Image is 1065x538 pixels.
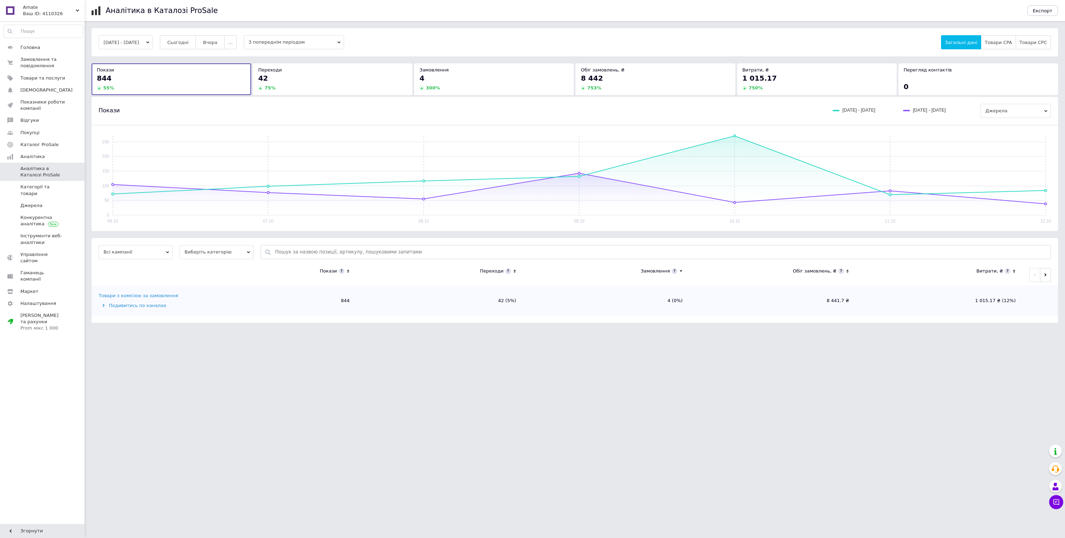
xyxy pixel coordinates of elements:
button: ... [224,35,236,49]
span: Каталог ProSale [20,142,58,148]
span: Категорії та товари [20,184,65,196]
span: Показники роботи компанії [20,99,65,112]
span: [PERSON_NAME] та рахунки [20,312,65,332]
span: 55 % [103,85,114,90]
text: 10.10 [729,219,740,224]
text: 08.10 [418,219,429,224]
text: 06.10 [107,219,118,224]
td: 42 (5%) [357,286,523,316]
span: Товари та послуги [20,75,65,81]
span: Переходи [258,67,282,73]
span: Товари CPA [985,40,1012,45]
span: 0 [904,82,909,91]
span: 42 [258,74,268,82]
text: 11.10 [885,219,895,224]
span: Замовлення та повідомлення [20,56,65,69]
div: Товари з комісією за замовлення [99,293,178,299]
div: Ваш ID: 4110326 [23,11,85,17]
button: [DATE] - [DATE] [99,35,153,49]
span: 8 442 [581,74,603,82]
span: Всі кампанії [99,245,173,259]
span: Джерела [20,202,42,209]
span: Інструменти веб-аналітики [20,233,65,245]
span: Аналітика в Каталозі ProSale [20,165,65,178]
text: 50 [105,198,110,203]
input: Пошук за назвою позиції, артикулу, пошуковими запитами [275,245,1047,259]
text: 150 [102,169,109,174]
span: Замовлення [419,67,449,73]
text: 250 [102,139,109,144]
button: Експорт [1027,5,1058,16]
span: 750 % [749,85,763,90]
span: [DEMOGRAPHIC_DATA] [20,87,73,93]
span: 300 % [426,85,440,90]
span: Покупці [20,130,39,136]
div: Подивитись по каналах [99,302,188,309]
div: Prom мікс 1 000 [20,325,65,331]
div: Обіг замовлень, ₴ [793,268,836,274]
td: 844 [190,286,357,316]
span: Сьогодні [167,40,189,45]
button: Сьогодні [160,35,196,49]
span: З попереднім періодом [244,35,344,49]
span: 75 % [264,85,275,90]
span: Виберіть категорію [180,245,254,259]
td: 4 (0%) [523,286,690,316]
text: 200 [102,154,109,159]
input: Пошук [4,25,83,38]
span: Amate [23,4,76,11]
button: Товари CPA [981,35,1016,49]
span: Загальні дані [945,40,977,45]
text: 100 [102,183,109,188]
button: Загальні дані [941,35,981,49]
div: Переходи [480,268,503,274]
td: 1 015.17 ₴ (12%) [856,286,1023,316]
button: Товари CPC [1016,35,1051,49]
span: Налаштування [20,300,56,307]
span: Покази [97,67,114,73]
h1: Аналітика в Каталозі ProSale [106,6,218,15]
span: Головна [20,44,40,51]
span: Товари CPC [1020,40,1047,45]
span: ... [228,40,232,45]
text: 12.10 [1040,219,1051,224]
span: 4 [419,74,424,82]
span: Витрати, ₴ [742,67,769,73]
span: Покази [99,107,120,114]
div: Замовлення [641,268,670,274]
span: Маркет [20,288,38,295]
text: 07.10 [263,219,273,224]
span: 753 % [587,85,601,90]
span: Експорт [1033,8,1053,13]
span: 844 [97,74,112,82]
span: Управління сайтом [20,251,65,264]
span: Вчора [203,40,217,45]
span: Джерела [980,104,1051,118]
span: Аналітика [20,154,45,160]
button: Вчора [195,35,225,49]
span: Конкурентна аналітика [20,214,65,227]
span: Обіг замовлень, ₴ [581,67,624,73]
span: Відгуки [20,117,39,124]
div: Покази [320,268,337,274]
span: Перегляд контактів [904,67,952,73]
div: Витрати, ₴ [976,268,1003,274]
span: Гаманець компанії [20,270,65,282]
td: 8 441.7 ₴ [690,286,856,316]
button: Чат з покупцем [1049,495,1063,509]
text: 09.10 [574,219,584,224]
span: 1 015.17 [742,74,777,82]
text: 0 [107,213,109,218]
